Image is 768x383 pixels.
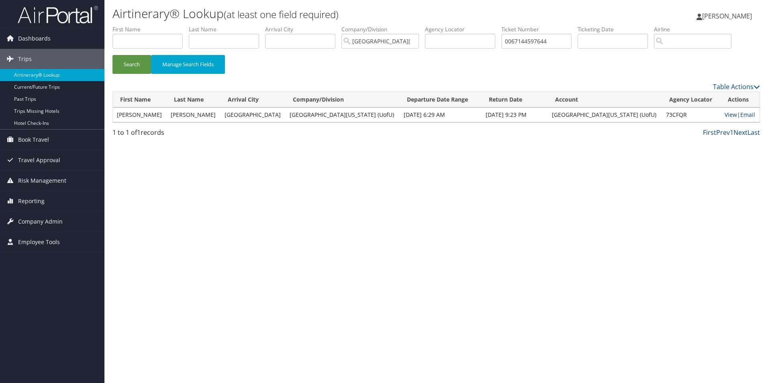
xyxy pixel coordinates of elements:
td: [GEOGRAPHIC_DATA][US_STATE] (UofU) [286,108,400,122]
th: Departure Date Range: activate to sort column ascending [400,92,482,108]
label: Arrival City [265,25,341,33]
td: 73CFQR [662,108,720,122]
small: (at least one field required) [224,8,339,21]
a: Prev [716,128,730,137]
td: | [721,108,760,122]
label: Company/Division [341,25,425,33]
th: Agency Locator: activate to sort column ascending [662,92,720,108]
span: Trips [18,49,32,69]
td: [GEOGRAPHIC_DATA] [221,108,286,122]
a: Email [740,111,755,118]
label: Agency Locator [425,25,501,33]
a: First [703,128,716,137]
span: 1 [137,128,141,137]
span: Dashboards [18,29,51,49]
div: 1 to 1 of records [112,128,266,141]
td: [DATE] 9:23 PM [482,108,548,122]
img: airportal-logo.png [18,5,98,24]
label: Ticketing Date [578,25,654,33]
button: Search [112,55,151,74]
span: Company Admin [18,212,63,232]
th: Return Date: activate to sort column ascending [482,92,548,108]
a: [PERSON_NAME] [697,4,760,28]
td: [PERSON_NAME] [167,108,221,122]
td: [PERSON_NAME] [113,108,167,122]
button: Manage Search Fields [151,55,225,74]
a: View [725,111,737,118]
th: First Name: activate to sort column ascending [113,92,167,108]
span: Risk Management [18,171,66,191]
label: Ticket Number [501,25,578,33]
a: 1 [730,128,733,137]
th: Account: activate to sort column ascending [548,92,662,108]
th: Company/Division [286,92,400,108]
span: [PERSON_NAME] [702,12,752,20]
a: Last [748,128,760,137]
label: Airline [654,25,737,33]
th: Arrival City: activate to sort column ascending [221,92,286,108]
th: Actions [721,92,760,108]
h1: Airtinerary® Lookup [112,5,544,22]
td: [DATE] 6:29 AM [400,108,482,122]
a: Table Actions [713,82,760,91]
th: Last Name: activate to sort column ascending [167,92,221,108]
label: Last Name [189,25,265,33]
span: Reporting [18,191,45,211]
span: Travel Approval [18,150,60,170]
td: [GEOGRAPHIC_DATA][US_STATE] (UofU) [548,108,662,122]
span: Employee Tools [18,232,60,252]
label: First Name [112,25,189,33]
a: Next [733,128,748,137]
span: Book Travel [18,130,49,150]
